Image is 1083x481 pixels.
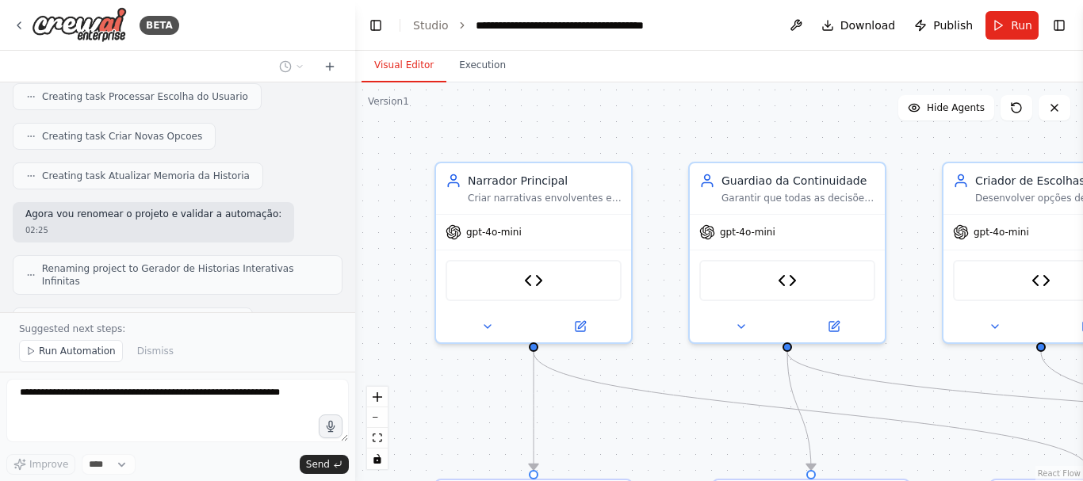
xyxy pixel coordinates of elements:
button: Open in side panel [789,317,878,336]
span: Run [1011,17,1032,33]
div: BETA [140,16,179,35]
img: Story Memory Manager [778,271,797,290]
img: Story Memory Manager [1031,271,1050,290]
div: 02:25 [25,224,281,236]
button: Download [815,11,902,40]
span: Dismiss [137,345,174,357]
span: Creating task Processar Escolha do Usuario [42,90,248,103]
span: Download [840,17,896,33]
span: gpt-4o-mini [974,226,1029,239]
a: React Flow attribution [1038,469,1081,478]
g: Edge from 8d3de4cd-a2e4-4b36-a8ef-adaa8c03efdb to adc8bd1d-edd5-4270-adb3-ad961780c873 [526,352,541,470]
button: Click to speak your automation idea [319,414,343,438]
span: Run Automation [39,345,116,357]
button: Hide Agents [898,95,994,120]
button: Visual Editor [362,49,446,82]
button: Improve [6,454,75,475]
p: Suggested next steps: [19,323,336,335]
div: Guardiao da ContinuidadeGarantir que todas as decisões e eventos da história {tema_historia} perm... [688,162,886,344]
button: Publish [908,11,979,40]
button: Show right sidebar [1048,14,1070,36]
button: Open in side panel [535,317,625,336]
nav: breadcrumb [413,17,654,33]
span: Renaming project to Gerador de Historias Interativas Infinitas [42,262,329,288]
div: Guardiao da Continuidade [721,173,875,189]
span: gpt-4o-mini [720,226,775,239]
button: zoom out [367,407,388,428]
span: Publish [933,17,973,33]
button: Start a new chat [317,57,343,76]
span: Send [306,458,330,471]
button: Execution [446,49,519,82]
button: Send [300,455,349,474]
div: Narrador PrincipalCriar narrativas envolventes e interativas sobre {tema_historia}, mantendo cons... [434,162,633,344]
span: Creating task Atualizar Memoria da Historia [42,170,250,182]
button: zoom in [367,387,388,407]
img: Logo [32,7,127,43]
div: Garantir que todas as decisões e eventos da história {tema_historia} permaneçam consistentes, ver... [721,192,875,204]
span: Hide Agents [927,101,985,114]
button: toggle interactivity [367,449,388,469]
a: Studio [413,19,449,32]
button: fit view [367,428,388,449]
div: React Flow controls [367,387,388,469]
div: Narrador Principal [468,173,622,189]
p: Agora vou renomear o projeto e validar a automação: [25,208,281,221]
span: gpt-4o-mini [466,226,522,239]
img: Story Memory Manager [524,271,543,290]
button: Run Automation [19,340,123,362]
button: Hide left sidebar [365,14,387,36]
span: Improve [29,458,68,471]
button: Dismiss [129,340,182,362]
button: Run [985,11,1039,40]
div: Criar narrativas envolventes e interativas sobre {tema_historia}, mantendo consistência total com... [468,192,622,204]
span: Creating task Criar Novas Opcoes [42,130,202,143]
g: Edge from 4fc0fb45-2234-49e1-8547-cbba3126d352 to 1e9ddb68-e981-43ce-bf9b-f214ab2b7ea2 [779,352,819,470]
button: Switch to previous chat [273,57,311,76]
div: Version 1 [368,95,409,108]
